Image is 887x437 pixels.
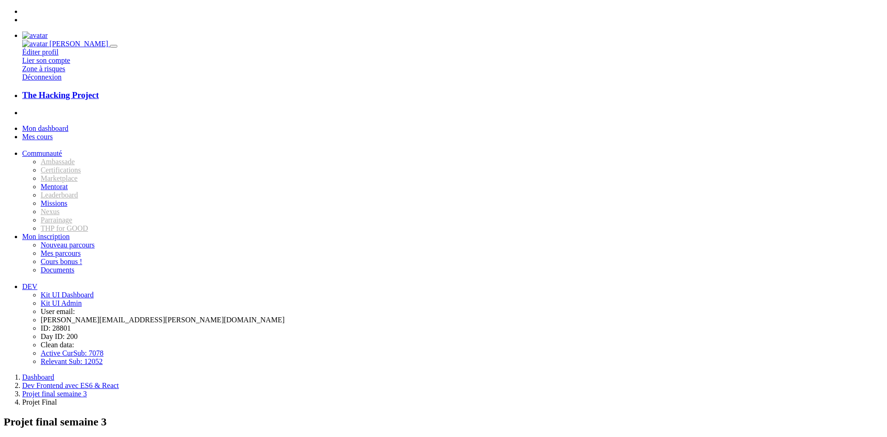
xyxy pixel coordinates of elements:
a: avatar [22,31,48,39]
span: Parrainage [41,216,72,224]
img: avatar [22,31,48,40]
a: Mes cours [22,133,53,141]
img: avatar [22,40,48,48]
a: Missions [41,199,67,207]
a: Lier son compte [22,56,70,64]
span: translation missing: fr.dashboard.community.tabs.leaderboard [41,191,78,199]
span: Certifications [41,166,81,174]
a: Dashboard [22,373,54,381]
a: Mes parcours [41,249,81,257]
span: Ambassade [41,158,75,166]
a: Leaderboard [41,191,78,199]
li: Day ID: 200 [41,332,883,341]
span: Nexus [41,208,60,215]
a: Mentorat [41,183,68,191]
a: The Hacking Project [22,90,883,100]
a: Mon inscription [22,233,70,240]
a: Zone à risques [22,65,65,73]
a: Éditer profil [22,48,59,56]
a: Projet final semaine 3 [22,390,87,398]
a: Mon dashboard [22,124,68,132]
span: Marketplace [41,174,78,182]
h2: Projet final semaine 3 [4,416,883,428]
a: DEV [22,283,37,290]
li: Projet Final [22,398,883,406]
span: THP for GOOD [41,224,88,232]
a: Kit UI Admin [41,299,82,307]
a: Communauté [22,149,62,157]
li: [PERSON_NAME][EMAIL_ADDRESS][PERSON_NAME][DOMAIN_NAME] [41,316,883,324]
li: Clean data: [41,341,883,349]
span: [PERSON_NAME] [49,40,108,48]
li: ID: 28801 [41,324,883,332]
a: Kit UI Dashboard [41,291,94,299]
a: Dev Frontend avec ES6 & React [22,382,119,389]
a: Nouveau parcours [41,241,95,249]
a: Déconnexion [22,73,61,81]
a: avatar [PERSON_NAME] [22,40,110,48]
a: Relevant Sub: 12052 [41,357,103,365]
li: User email: [41,308,883,316]
a: Active CurSub: 7078 [41,349,103,357]
a: Cours bonus ! [41,258,82,265]
a: Documents [41,266,74,274]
